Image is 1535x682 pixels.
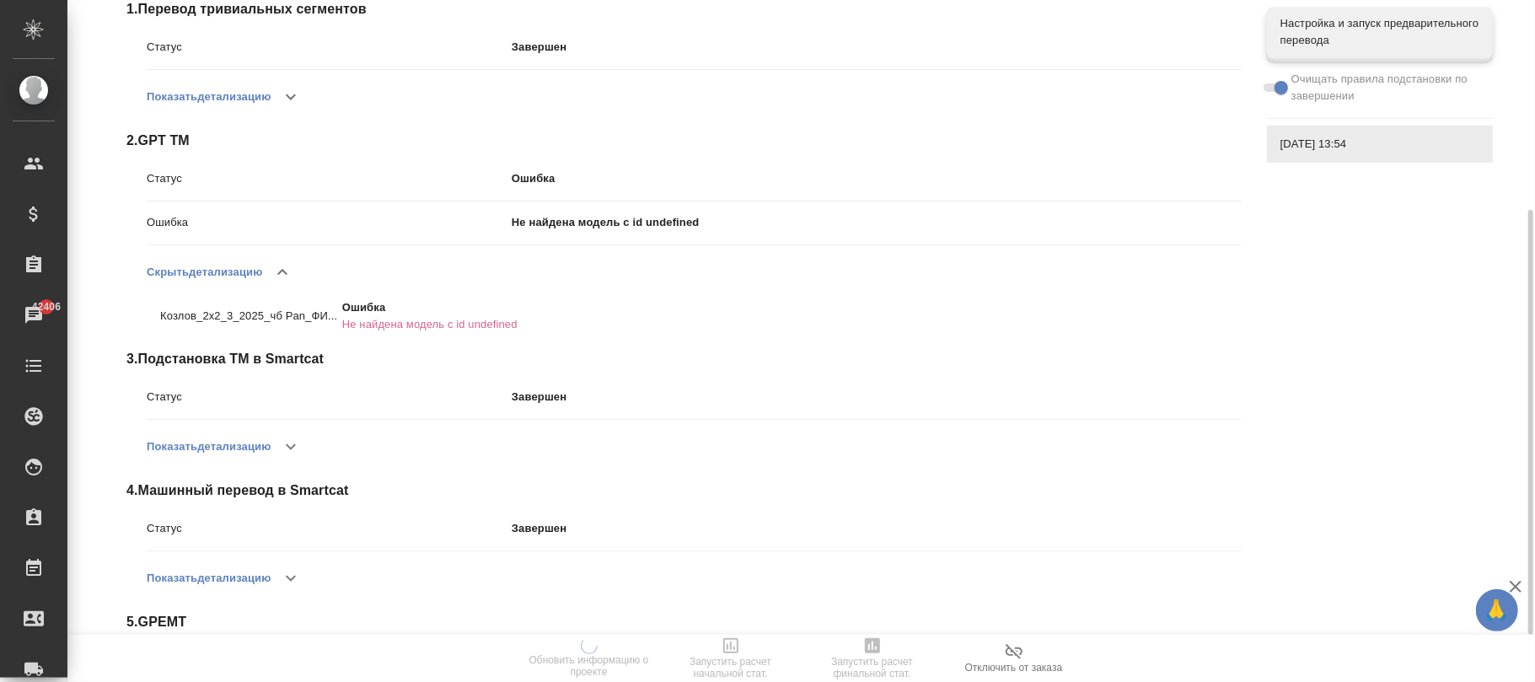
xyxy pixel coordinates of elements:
[670,656,792,679] span: Запустить расчет начальной стат.
[1476,589,1518,631] button: 🙏
[147,252,262,293] button: Скрытьдетализацию
[147,214,512,231] p: Ошибка
[518,635,660,682] button: Обновить информацию о проекте
[512,520,1242,537] p: Завершен
[126,131,1242,151] span: 2 . GPT TM
[147,558,271,599] button: Показатьдетализацию
[342,299,524,316] p: Ошибка
[1291,71,1480,105] span: Очищать правила подстановки по завершении
[512,39,1242,56] p: Завершен
[802,635,943,682] button: Запустить расчет финальной стат.
[126,349,1242,369] span: 3 . Подстановка ТМ в Smartcat
[529,654,650,678] span: Обновить информацию о проекте
[147,77,271,117] button: Показатьдетализацию
[1280,136,1479,153] span: [DATE] 13:54
[943,635,1085,682] button: Отключить от заказа
[126,612,1242,632] span: 5 . GPEMT
[1267,7,1493,57] div: Настройка и запуск предварительного перевода
[512,389,1242,405] p: Завершен
[660,635,802,682] button: Запустить расчет начальной стат.
[147,389,512,405] p: Статус
[512,214,1242,231] p: Не найдена модель с id undefined
[147,170,512,187] p: Статус
[1280,15,1479,49] span: Настройка и запуск предварительного перевода
[1483,593,1511,628] span: 🙏
[147,427,271,467] button: Показатьдетализацию
[147,520,512,537] p: Статус
[126,481,1242,501] span: 4 . Машинный перевод в Smartcat
[4,294,63,336] a: 42406
[965,662,1063,674] span: Отключить от заказа
[22,298,71,315] span: 42406
[342,316,524,333] p: Не найдена модель с id undefined
[160,308,342,325] p: Козлов_2х2_3_2025_чб Pan_ФИ...
[147,39,512,56] p: Статус
[1267,126,1493,163] div: [DATE] 13:54
[512,170,1242,187] p: Ошибка
[812,656,933,679] span: Запустить расчет финальной стат.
